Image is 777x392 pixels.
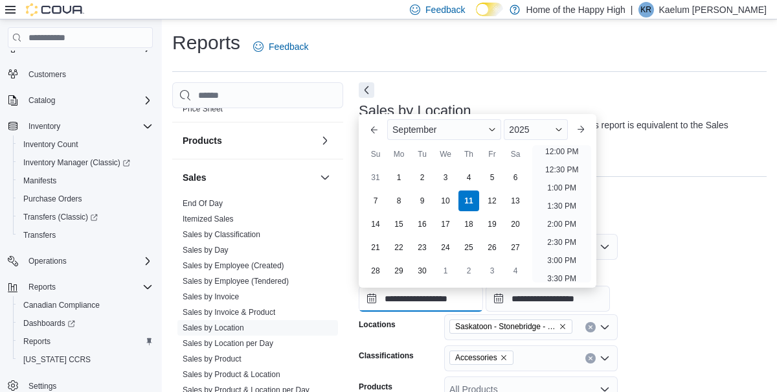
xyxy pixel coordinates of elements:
span: KR [640,2,651,17]
span: Inventory Count [23,139,78,150]
button: Remove Accessories from selection in this group [500,354,508,362]
button: Operations [23,253,72,269]
span: Catalog [23,93,153,108]
div: day-15 [388,214,409,235]
div: day-7 [365,190,386,211]
span: Price Sheet [183,104,223,114]
span: Saskatoon - Stonebridge - Fire & Flower [455,320,556,333]
button: Clear input [585,353,596,363]
button: Products [317,133,333,148]
a: Sales by Location [183,323,244,332]
p: | [631,2,633,17]
span: September [392,124,436,135]
li: 3:00 PM [542,253,581,268]
a: Manifests [18,173,62,189]
span: Sales by Product & Location [183,369,280,380]
span: Inventory [23,119,153,134]
p: Home of the Happy High [526,2,625,17]
div: Th [458,144,479,165]
a: Itemized Sales [183,214,234,224]
div: day-30 [412,260,433,281]
span: Sales by Location [183,323,244,333]
div: day-1 [435,260,456,281]
span: Transfers [18,227,153,243]
span: Sales by Day [183,245,229,255]
span: Reports [23,279,153,295]
span: Canadian Compliance [23,300,100,310]
div: day-25 [458,237,479,258]
div: Tu [412,144,433,165]
li: 3:30 PM [542,271,581,286]
span: Feedback [425,3,465,16]
button: Inventory [23,119,65,134]
div: Button. Open the month selector. September is currently selected. [387,119,501,140]
span: End Of Day [183,198,223,209]
div: Su [365,144,386,165]
span: Inventory Count [18,137,153,152]
button: Reports [3,278,158,296]
label: Locations [359,319,396,330]
img: Cova [26,3,84,16]
button: Canadian Compliance [13,296,158,314]
h3: Sales by Location [359,103,471,119]
span: Sales by Location per Day [183,338,273,349]
span: Transfers (Classic) [23,212,98,222]
a: Sales by Product [183,354,242,363]
input: Dark Mode [476,3,503,16]
span: Purchase Orders [18,191,153,207]
span: Manifests [23,176,56,186]
li: 2:30 PM [542,235,581,250]
button: Inventory Count [13,135,158,154]
div: Sa [505,144,526,165]
span: Reports [18,334,153,349]
a: [US_STATE] CCRS [18,352,96,367]
span: Washington CCRS [18,352,153,367]
span: Sales by Classification [183,229,260,240]
button: [US_STATE] CCRS [13,351,158,369]
div: day-2 [412,167,433,188]
a: Transfers (Classic) [18,209,103,225]
div: day-13 [505,190,526,211]
span: 2025 [509,124,529,135]
button: Clear input [585,322,596,332]
button: Remove Saskatoon - Stonebridge - Fire & Flower from selection in this group [559,323,567,330]
h3: Products [183,134,222,147]
a: Canadian Compliance [18,297,105,313]
label: Classifications [359,351,414,361]
button: Manifests [13,172,158,190]
button: Sales [183,171,315,184]
div: day-3 [435,167,456,188]
div: day-14 [365,214,386,235]
button: Products [183,134,315,147]
a: End Of Day [183,199,223,208]
span: Itemized Sales [183,214,234,224]
li: 12:30 PM [540,162,583,178]
div: day-12 [482,190,502,211]
span: Accessories [449,351,513,365]
span: Purchase Orders [23,194,82,204]
div: day-4 [458,167,479,188]
div: day-19 [482,214,502,235]
button: Next [359,82,374,98]
a: Sales by Location per Day [183,339,273,348]
li: 2:00 PM [542,216,581,232]
span: Feedback [269,40,308,53]
span: Inventory Manager (Classic) [18,155,153,170]
span: Dashboards [23,318,75,329]
ul: Time [532,145,591,282]
div: day-4 [505,260,526,281]
button: Customers [3,65,158,84]
button: Purchase Orders [13,190,158,208]
div: day-3 [482,260,502,281]
span: Canadian Compliance [18,297,153,313]
div: day-22 [388,237,409,258]
a: Price Sheet [183,104,223,113]
span: Catalog [28,95,55,106]
div: September, 2025 [364,166,527,282]
a: Sales by Invoice & Product [183,308,275,317]
button: Open list of options [600,322,610,332]
button: Operations [3,252,158,270]
button: Reports [13,332,158,351]
a: Transfers [18,227,61,243]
